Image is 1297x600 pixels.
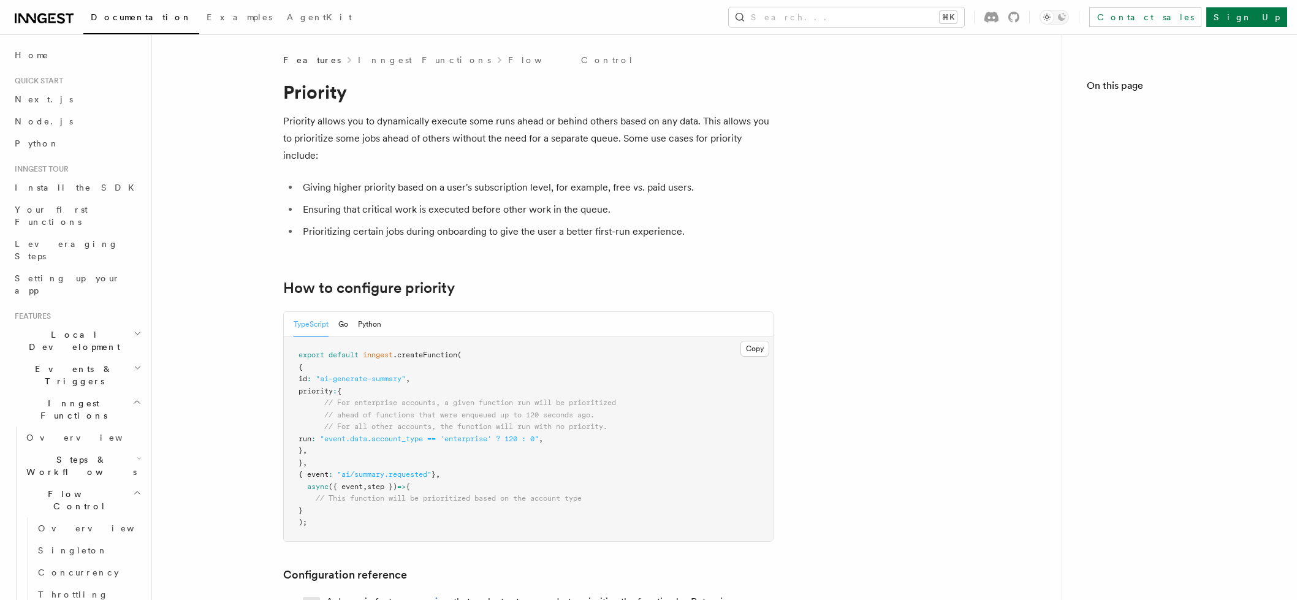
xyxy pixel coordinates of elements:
[10,110,144,132] a: Node.js
[299,458,303,467] span: }
[316,494,582,503] span: // This function will be prioritized based on the account type
[21,427,144,449] a: Overview
[337,387,341,395] span: {
[406,374,410,383] span: ,
[307,482,329,491] span: async
[287,12,352,22] span: AgentKit
[15,139,59,148] span: Python
[324,398,616,407] span: // For enterprise accounts, a given function run will be prioritized
[333,387,337,395] span: :
[15,205,88,227] span: Your first Functions
[436,470,440,479] span: ,
[10,358,144,392] button: Events & Triggers
[367,482,397,491] span: step })
[311,435,316,443] span: :
[299,351,324,359] span: export
[508,54,634,66] a: Flow Control
[15,49,49,61] span: Home
[33,561,144,583] a: Concurrency
[10,397,132,422] span: Inngest Functions
[303,458,307,467] span: ,
[299,387,333,395] span: priority
[33,539,144,561] a: Singleton
[33,517,144,539] a: Overview
[21,483,144,517] button: Flow Control
[10,324,144,358] button: Local Development
[38,523,164,533] span: Overview
[397,482,406,491] span: =>
[283,566,407,583] a: Configuration reference
[940,11,957,23] kbd: ⌘K
[10,311,51,321] span: Features
[299,201,774,218] li: Ensuring that critical work is executed before other work in the queue.
[10,132,144,154] a: Python
[10,233,144,267] a: Leveraging Steps
[38,545,108,555] span: Singleton
[363,482,367,491] span: ,
[10,76,63,86] span: Quick start
[10,267,144,302] a: Setting up your app
[299,223,774,240] li: Prioritizing certain jobs during onboarding to give the user a better first-run experience.
[294,312,329,337] button: TypeScript
[21,454,137,478] span: Steps & Workflows
[299,506,303,515] span: }
[1089,7,1201,27] a: Contact sales
[10,392,144,427] button: Inngest Functions
[1087,78,1272,98] h4: On this page
[729,7,964,27] button: Search...⌘K
[329,470,333,479] span: :
[406,482,410,491] span: {
[15,183,142,192] span: Install the SDK
[432,470,436,479] span: }
[358,54,491,66] a: Inngest Functions
[10,328,134,353] span: Local Development
[324,411,595,419] span: // ahead of functions that were enqueued up to 120 seconds ago.
[15,273,120,295] span: Setting up your app
[329,351,359,359] span: default
[83,4,199,34] a: Documentation
[299,363,303,371] span: {
[283,81,774,103] h1: Priority
[457,351,462,359] span: (
[10,88,144,110] a: Next.js
[280,4,359,33] a: AgentKit
[1040,10,1069,25] button: Toggle dark mode
[299,435,311,443] span: run
[21,449,144,483] button: Steps & Workflows
[1206,7,1287,27] a: Sign Up
[10,177,144,199] a: Install the SDK
[303,446,307,455] span: ,
[307,374,311,383] span: :
[338,312,348,337] button: Go
[393,351,457,359] span: .createFunction
[299,518,307,526] span: );
[320,435,539,443] span: "event.data.account_type == 'enterprise' ? 120 : 0"
[10,44,144,66] a: Home
[38,590,108,599] span: Throttling
[10,199,144,233] a: Your first Functions
[358,312,381,337] button: Python
[207,12,272,22] span: Examples
[15,94,73,104] span: Next.js
[740,341,769,357] button: Copy
[316,374,406,383] span: "ai-generate-summary"
[26,433,153,442] span: Overview
[337,470,432,479] span: "ai/summary.requested"
[363,351,393,359] span: inngest
[10,363,134,387] span: Events & Triggers
[283,113,774,164] p: Priority allows you to dynamically execute some runs ahead or behind others based on any data. Th...
[324,422,607,431] span: // For all other accounts, the function will run with no priority.
[539,435,543,443] span: ,
[199,4,280,33] a: Examples
[38,568,119,577] span: Concurrency
[21,488,133,512] span: Flow Control
[15,116,73,126] span: Node.js
[299,179,774,196] li: Giving higher priority based on a user's subscription level, for example, free vs. paid users.
[15,239,118,261] span: Leveraging Steps
[299,374,307,383] span: id
[283,54,341,66] span: Features
[299,470,329,479] span: { event
[10,164,69,174] span: Inngest tour
[283,279,455,297] a: How to configure priority
[91,12,192,22] span: Documentation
